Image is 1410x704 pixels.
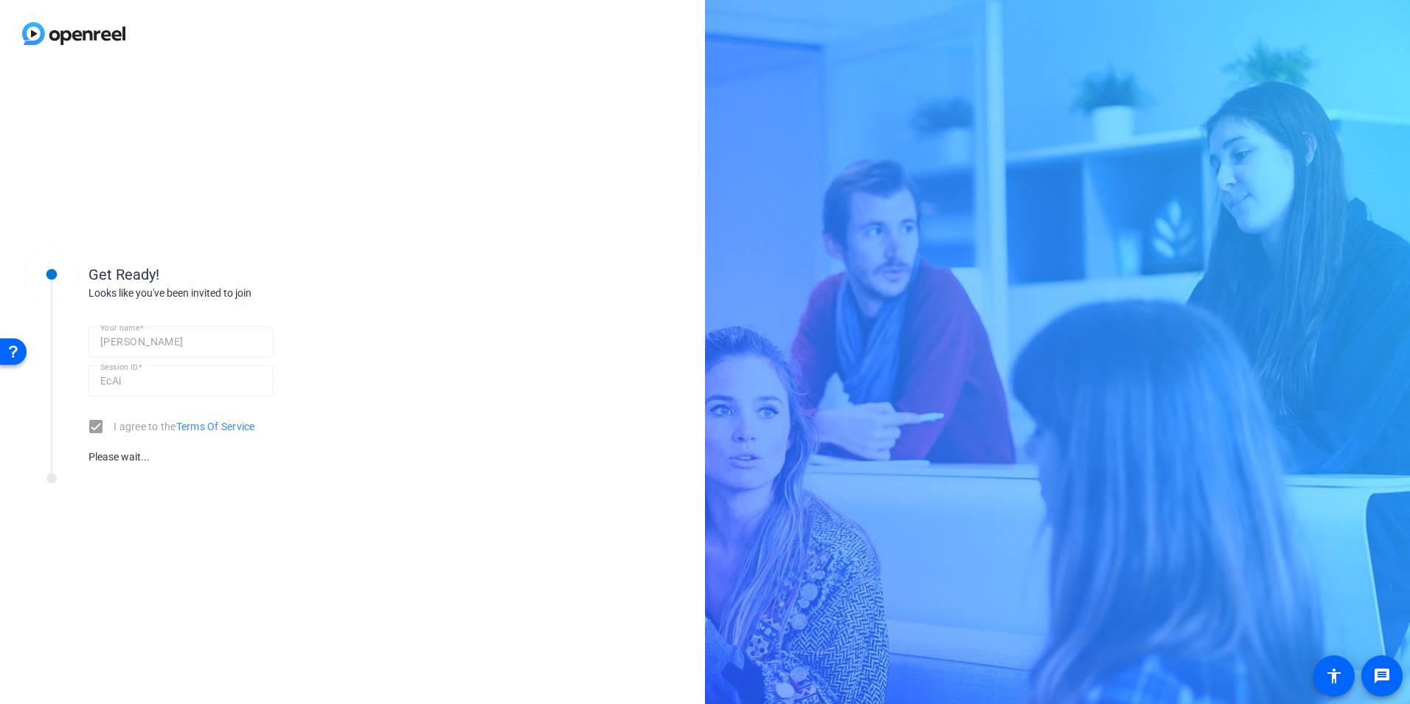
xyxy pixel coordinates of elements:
mat-label: Your name [100,323,139,332]
mat-icon: accessibility [1325,667,1343,685]
div: Looks like you've been invited to join [88,286,383,301]
mat-icon: message [1373,667,1391,685]
mat-label: Session ID [100,362,138,371]
div: Get Ready! [88,263,383,286]
div: Please wait... [88,449,273,465]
